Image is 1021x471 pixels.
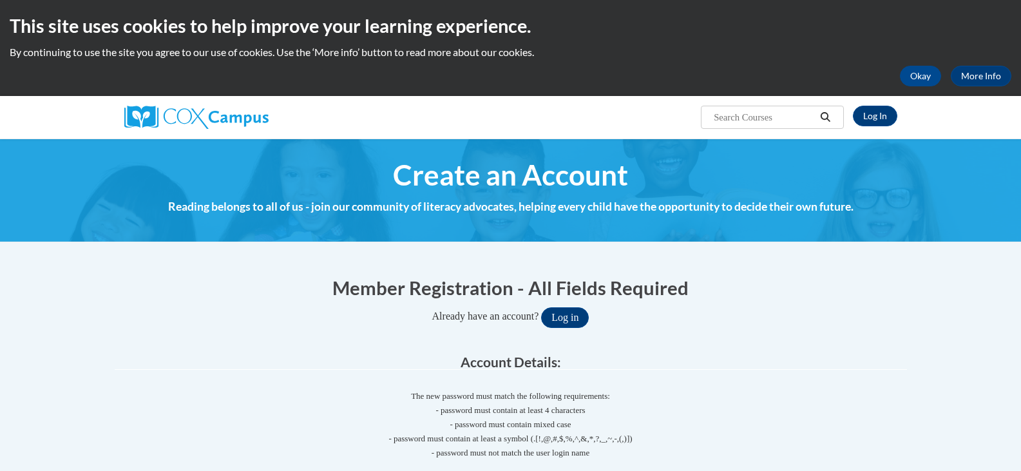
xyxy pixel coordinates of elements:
[951,66,1011,86] a: More Info
[816,110,835,125] button: Search
[10,13,1011,39] h2: This site uses cookies to help improve your learning experience.
[461,354,561,370] span: Account Details:
[115,403,907,460] span: - password must contain at least 4 characters - password must contain mixed case - password must ...
[712,110,816,125] input: Search Courses
[115,198,907,215] h4: Reading belongs to all of us - join our community of literacy advocates, helping every child have...
[853,106,897,126] a: Log In
[124,106,269,129] img: Cox Campus
[900,66,941,86] button: Okay
[115,274,907,301] h1: Member Registration - All Fields Required
[10,45,1011,59] p: By continuing to use the site you agree to our use of cookies. Use the ‘More info’ button to read...
[411,391,610,401] span: The new password must match the following requirements:
[541,307,589,328] button: Log in
[393,158,628,192] span: Create an Account
[432,311,539,322] span: Already have an account?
